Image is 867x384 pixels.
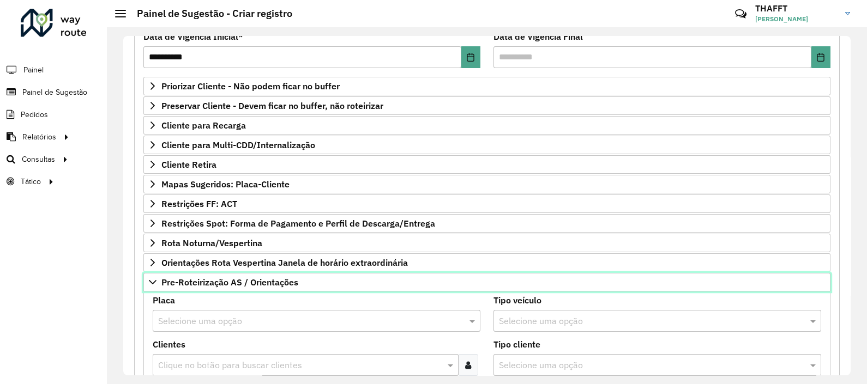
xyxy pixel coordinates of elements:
a: Rota Noturna/Vespertina [143,234,830,252]
span: Relatórios [22,131,56,143]
label: Data de Vigência Inicial [143,30,243,43]
a: Orientações Rota Vespertina Janela de horário extraordinária [143,253,830,272]
span: Pre-Roteirização AS / Orientações [161,278,298,287]
label: Tipo veículo [493,294,541,307]
span: Cliente para Recarga [161,121,246,130]
h2: Painel de Sugestão - Criar registro [126,8,292,20]
span: Painel de Sugestão [22,87,87,98]
span: Cliente para Multi-CDD/Internalização [161,141,315,149]
h3: THAFFT [755,3,837,14]
a: Cliente Retira [143,155,830,174]
a: Pre-Roteirização AS / Orientações [143,273,830,291]
a: Restrições FF: ACT [143,194,830,213]
button: Choose Date [461,46,480,68]
span: Orientações Rota Vespertina Janela de horário extraordinária [161,258,408,267]
span: Priorizar Cliente - Não podem ficar no buffer [161,82,340,90]
span: Cliente Retira [161,160,216,169]
a: Restrições Spot: Forma de Pagamento e Perfil de Descarga/Entrega [143,214,830,233]
span: Pedidos [21,109,48,120]
span: [PERSON_NAME] [755,14,837,24]
span: Tático [21,176,41,187]
label: Clientes [153,338,185,351]
span: Restrições FF: ACT [161,199,237,208]
a: Cliente para Multi-CDD/Internalização [143,136,830,154]
label: Placa [153,294,175,307]
a: Contato Rápido [729,2,752,26]
span: Consultas [22,154,55,165]
label: Data de Vigência Final [493,30,583,43]
label: Tipo cliente [493,338,540,351]
a: Priorizar Cliente - Não podem ficar no buffer [143,77,830,95]
span: Painel [23,64,44,76]
span: Preservar Cliente - Devem ficar no buffer, não roteirizar [161,101,383,110]
span: Restrições Spot: Forma de Pagamento e Perfil de Descarga/Entrega [161,219,435,228]
a: Mapas Sugeridos: Placa-Cliente [143,175,830,193]
a: Cliente para Recarga [143,116,830,135]
a: Preservar Cliente - Devem ficar no buffer, não roteirizar [143,96,830,115]
button: Choose Date [811,46,830,68]
span: Rota Noturna/Vespertina [161,239,262,247]
span: Mapas Sugeridos: Placa-Cliente [161,180,290,188]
